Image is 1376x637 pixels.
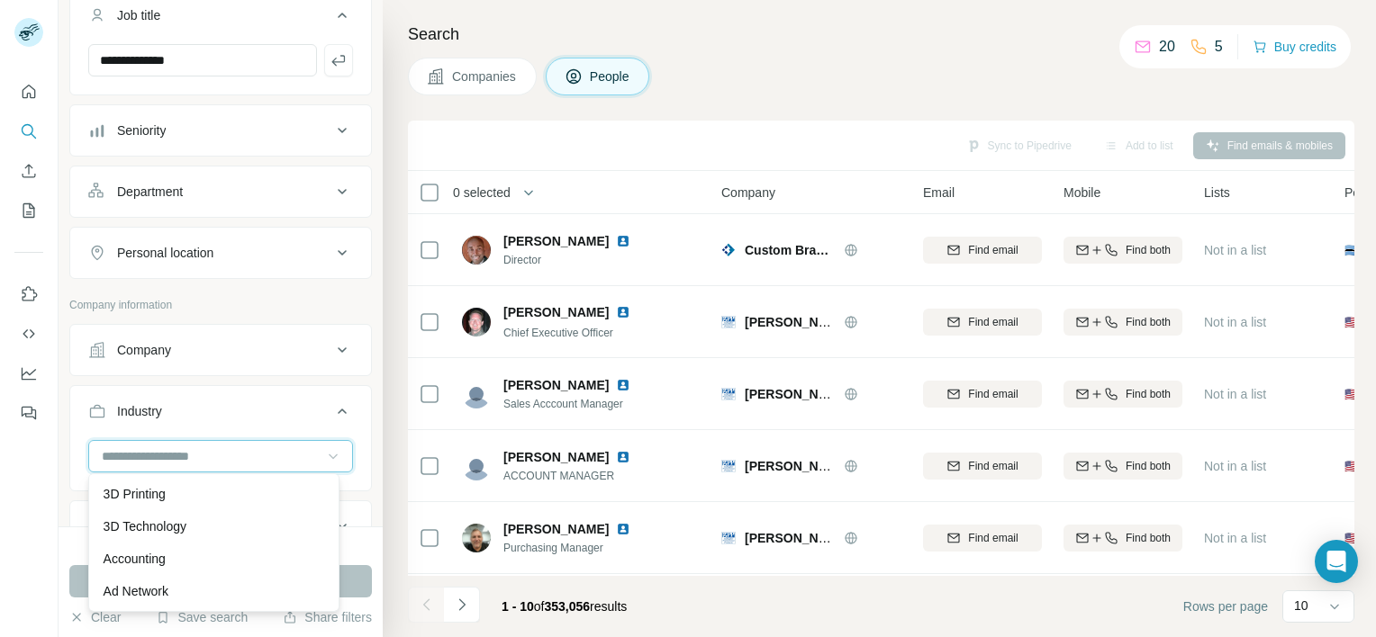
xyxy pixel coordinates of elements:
button: Industry [70,390,371,440]
p: Ad Network [104,582,168,600]
div: Company [117,341,171,359]
span: of [534,599,545,614]
span: Find both [1126,530,1171,546]
h4: Search [408,22,1354,47]
img: Logo of Custom Brands [721,243,736,257]
span: [PERSON_NAME] [503,232,609,250]
div: Industry [117,402,162,420]
img: LinkedIn logo [616,234,630,248]
span: [PERSON_NAME] [503,520,609,538]
span: Director [503,252,652,268]
button: Find email [923,381,1042,408]
button: Seniority [70,109,371,152]
span: Find both [1126,386,1171,402]
button: Find email [923,237,1042,264]
button: My lists [14,194,43,227]
span: Find both [1126,458,1171,474]
img: LinkedIn logo [616,378,630,392]
span: 🇺🇸 [1344,529,1360,547]
button: Find both [1064,309,1182,336]
p: 10 [1294,597,1308,615]
p: 3D Printing [104,485,166,503]
span: Find email [968,458,1018,474]
button: Use Surfe on LinkedIn [14,278,43,310]
span: Lists [1204,184,1230,202]
span: [PERSON_NAME] [503,376,609,394]
img: LinkedIn logo [616,305,630,319]
span: [PERSON_NAME] [503,448,609,466]
span: Not in a list [1204,531,1266,545]
span: 🇺🇸 [1344,385,1360,403]
img: Avatar [462,524,491,552]
button: Find email [923,453,1042,480]
span: Not in a list [1204,459,1266,473]
span: Not in a list [1204,387,1266,401]
span: Find email [968,386,1018,402]
span: Find email [968,242,1018,258]
button: Personal location [70,231,371,274]
span: 🇧🇼 [1344,241,1360,259]
button: Company [70,328,371,372]
button: Buy credits [1253,34,1336,59]
span: Custom Brands [745,241,835,259]
span: Rows per page [1183,597,1268,615]
button: Dashboard [14,357,43,390]
img: Avatar [462,452,491,480]
span: Find email [968,530,1018,546]
button: Feedback [14,397,43,429]
button: Find email [923,525,1042,552]
button: Save search [156,608,248,626]
div: Job title [117,6,160,24]
span: Company [721,184,775,202]
button: Clear [69,608,121,626]
p: Company information [69,297,372,313]
button: Find email [923,309,1042,336]
span: results [502,599,627,614]
div: Seniority [117,121,166,139]
span: Not in a list [1204,315,1266,329]
button: HQ location [70,505,371,548]
img: Logo of Gallagher Promotional Products [721,531,736,545]
div: Personal location [117,244,213,262]
div: Open Intercom Messenger [1315,540,1358,583]
span: Sales Acccount Manager [503,396,652,412]
span: 🇺🇸 [1344,457,1360,475]
img: LinkedIn logo [616,522,630,536]
span: Email [923,184,955,202]
span: Find email [968,314,1018,330]
span: Chief Executive Officer [503,327,613,339]
button: Search [14,115,43,148]
button: Department [70,170,371,213]
img: Logo of Gallagher Promotional Products [721,459,736,473]
span: 353,056 [545,599,591,614]
button: Share filters [283,608,372,626]
button: Find both [1064,525,1182,552]
img: LinkedIn logo [616,450,630,464]
span: 1 - 10 [502,599,534,614]
img: Logo of Gallagher Promotional Products [721,315,736,329]
img: Logo of Gallagher Promotional Products [721,387,736,401]
span: Purchasing Manager [503,540,652,556]
span: 0 selected [453,184,511,202]
img: Avatar [462,380,491,408]
span: Not in a list [1204,243,1266,257]
button: Use Surfe API [14,318,43,350]
span: Companies [452,67,518,85]
span: Find both [1126,242,1171,258]
button: Find both [1064,237,1182,264]
div: Department [117,183,183,201]
span: Mobile [1064,184,1100,202]
button: Enrich CSV [14,155,43,187]
p: 20 [1159,36,1175,58]
span: [PERSON_NAME] Promotional Products [745,387,986,401]
span: [PERSON_NAME] Promotional Products [745,459,986,473]
span: ACCOUNT MANAGER [503,468,652,484]
button: Quick start [14,76,43,108]
img: Avatar [462,236,491,265]
p: 3D Technology [104,517,186,535]
span: [PERSON_NAME] Promotional Products [745,531,986,545]
span: People [590,67,631,85]
img: Avatar [462,308,491,336]
span: [PERSON_NAME] Promotional Products [745,315,986,329]
button: Find both [1064,453,1182,480]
